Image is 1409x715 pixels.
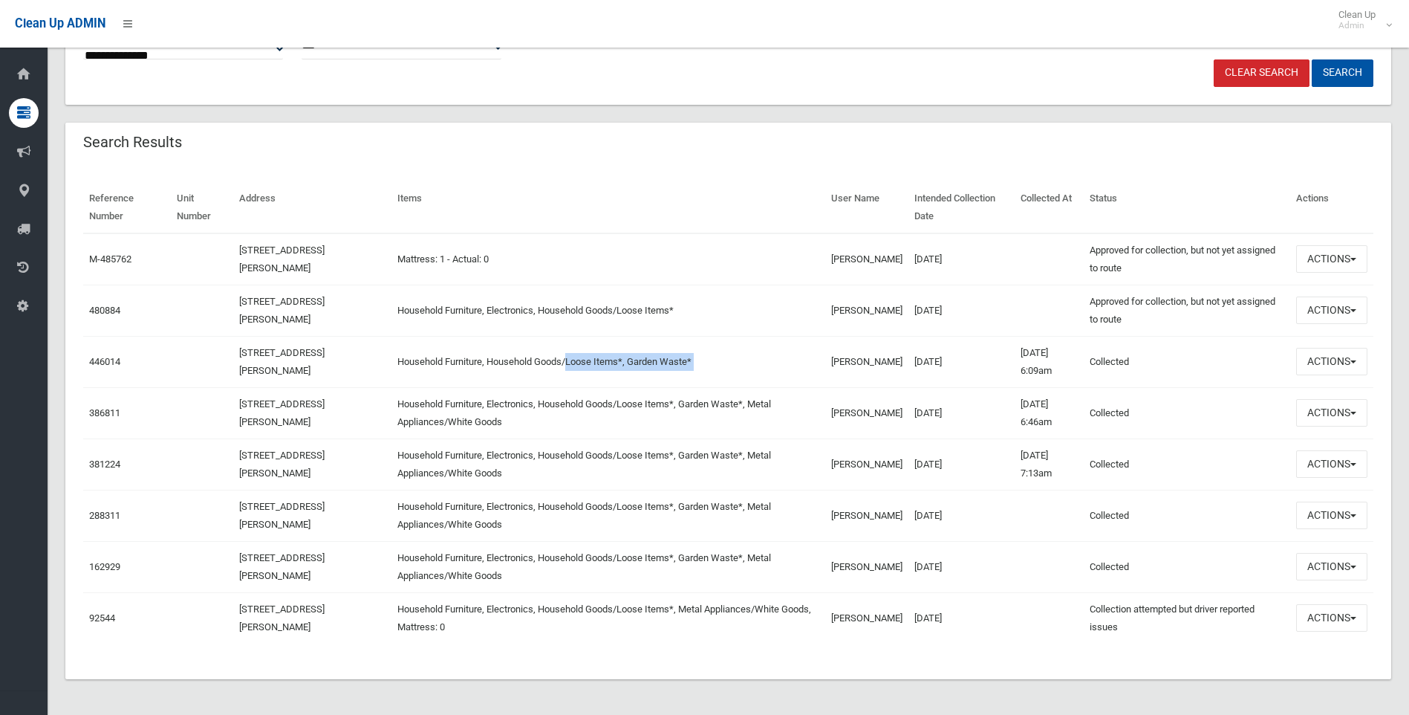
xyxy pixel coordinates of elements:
td: [PERSON_NAME] [825,233,908,285]
a: M-485762 [89,253,131,265]
td: [PERSON_NAME] [825,592,908,644]
span: Clean Up [1331,9,1390,31]
th: Collected At [1015,182,1084,233]
td: Household Furniture, Electronics, Household Goods/Loose Items*, Garden Waste*, Metal Appliances/W... [391,387,825,439]
a: [STREET_ADDRESS][PERSON_NAME] [239,552,325,581]
th: Unit Number [171,182,233,233]
button: Actions [1296,297,1367,324]
th: Actions [1290,182,1373,233]
button: Search [1312,59,1373,87]
td: Collected [1084,336,1290,387]
td: [DATE] [908,541,1014,592]
button: Actions [1296,502,1367,529]
a: [STREET_ADDRESS][PERSON_NAME] [239,347,325,376]
td: Household Furniture, Electronics, Household Goods/Loose Items*, Metal Appliances/White Goods, Mat... [391,592,825,644]
td: [PERSON_NAME] [825,285,908,336]
td: [DATE] [908,336,1014,387]
button: Actions [1296,399,1367,427]
td: [PERSON_NAME] [825,387,908,439]
td: [PERSON_NAME] [825,336,908,387]
th: Intended Collection Date [908,182,1014,233]
th: User Name [825,182,908,233]
td: [DATE] [908,285,1014,336]
td: [DATE] [908,592,1014,644]
th: Reference Number [83,182,171,233]
td: [DATE] [908,490,1014,541]
a: [STREET_ADDRESS][PERSON_NAME] [239,450,325,479]
a: 92544 [89,612,115,624]
td: Household Furniture, Electronics, Household Goods/Loose Items*, Garden Waste*, Metal Appliances/W... [391,490,825,541]
a: 162929 [89,561,120,572]
td: [DATE] [908,233,1014,285]
td: Household Furniture, Household Goods/Loose Items*, Garden Waste* [391,336,825,387]
td: Household Furniture, Electronics, Household Goods/Loose Items*, Garden Waste*, Metal Appliances/W... [391,439,825,490]
a: 480884 [89,305,120,316]
a: [STREET_ADDRESS][PERSON_NAME] [239,296,325,325]
a: [STREET_ADDRESS][PERSON_NAME] [239,398,325,427]
button: Actions [1296,245,1367,273]
td: [DATE] 6:46am [1015,387,1084,439]
button: Actions [1296,348,1367,375]
th: Address [233,182,391,233]
a: 381224 [89,459,120,470]
a: [STREET_ADDRESS][PERSON_NAME] [239,245,325,274]
td: [PERSON_NAME] [825,490,908,541]
td: [PERSON_NAME] [825,541,908,592]
th: Items [391,182,825,233]
small: Admin [1338,20,1376,31]
td: Approved for collection, but not yet assigned to route [1084,285,1290,336]
button: Actions [1296,604,1367,632]
header: Search Results [65,128,200,157]
td: [DATE] 6:09am [1015,336,1084,387]
button: Actions [1296,450,1367,478]
td: Approved for collection, but not yet assigned to route [1084,233,1290,285]
td: [DATE] [908,439,1014,490]
td: Collected [1084,387,1290,439]
a: [STREET_ADDRESS][PERSON_NAME] [239,604,325,632]
td: Collection attempted but driver reported issues [1084,592,1290,644]
span: Clean Up ADMIN [15,16,105,30]
td: [PERSON_NAME] [825,439,908,490]
a: 446014 [89,356,120,367]
td: Household Furniture, Electronics, Household Goods/Loose Items* [391,285,825,336]
th: Status [1084,182,1290,233]
td: Collected [1084,490,1290,541]
a: 288311 [89,510,120,521]
td: Collected [1084,439,1290,490]
a: Clear Search [1214,59,1309,87]
a: [STREET_ADDRESS][PERSON_NAME] [239,501,325,530]
td: Collected [1084,541,1290,592]
td: [DATE] [908,387,1014,439]
a: 386811 [89,407,120,418]
td: Mattress: 1 - Actual: 0 [391,233,825,285]
td: Household Furniture, Electronics, Household Goods/Loose Items*, Garden Waste*, Metal Appliances/W... [391,541,825,592]
button: Actions [1296,553,1367,580]
td: [DATE] 7:13am [1015,439,1084,490]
